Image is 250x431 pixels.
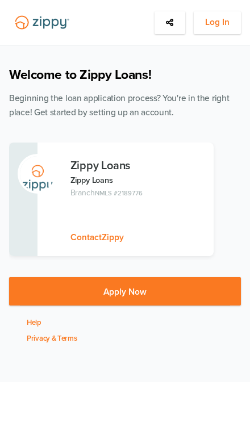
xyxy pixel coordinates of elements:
span: Beginning the loan application process? You're in the right place! Get started by setting up an a... [9,93,229,118]
h3: Zippy Loans [70,160,210,172]
button: Log In [194,11,241,34]
a: Help [27,318,41,327]
button: Apply Now [9,277,241,306]
span: Log In [205,15,230,30]
img: Lender Logo [9,11,75,34]
span: Branch [70,188,95,198]
a: Privacy & Terms [27,334,77,343]
h1: Welcome to Zippy Loans! [9,67,241,83]
span: NMLS #2189776 [95,189,142,197]
button: ContactZippy [70,231,124,245]
p: Zippy Loans [70,174,210,187]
